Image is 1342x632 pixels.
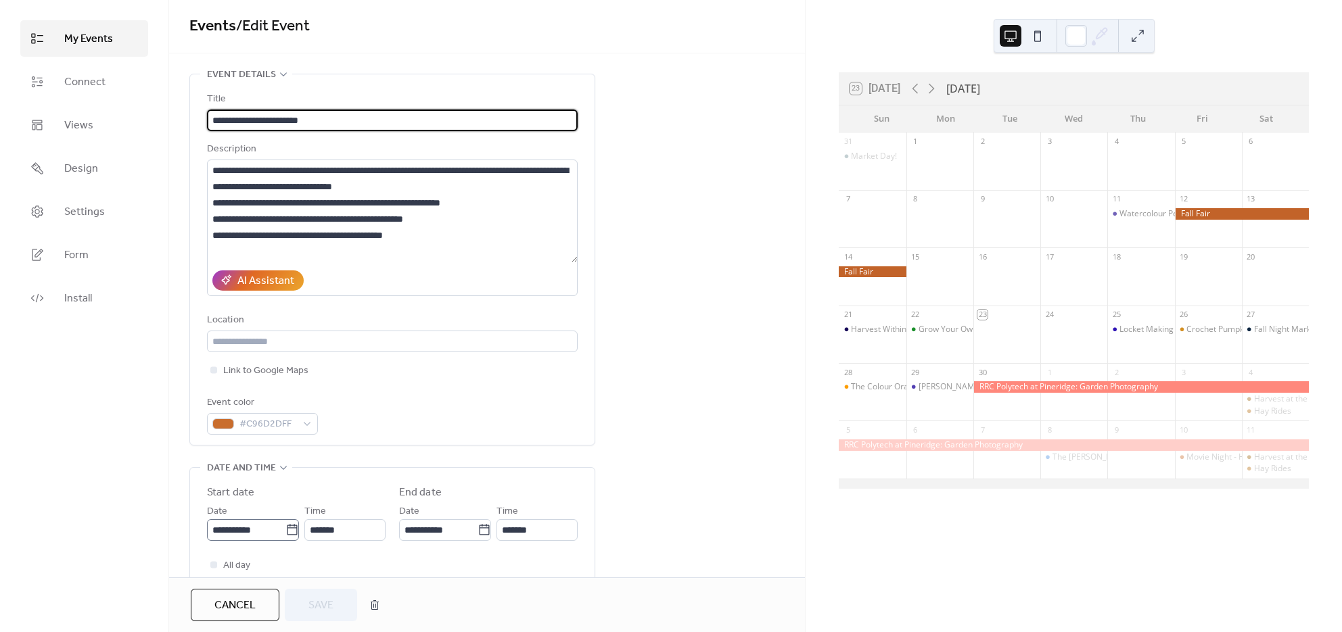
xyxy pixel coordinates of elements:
div: 18 [1111,251,1121,262]
div: Thu [1106,105,1170,132]
div: 11 [1246,424,1256,435]
div: Locket Making Workshop [1119,324,1213,335]
div: 28 [843,367,853,377]
span: Link to Google Maps [223,363,308,379]
div: 25 [1111,310,1121,320]
a: Design [20,150,148,187]
div: Sat [1234,105,1298,132]
div: 29 [910,367,921,377]
span: All day [223,558,250,574]
div: 2 [977,137,988,147]
div: 4 [1246,367,1256,377]
div: Movie Night - Hocus Pocus [1175,452,1242,463]
span: #C96D2DFF [239,416,296,433]
div: 19 [1179,251,1189,262]
div: 11 [1111,194,1121,204]
div: Harvest Within: Fall Equinox Retreat [839,324,906,335]
div: 17 [1044,251,1055,262]
div: Watercolour Pencil Workshop [1107,208,1174,220]
div: 4 [1111,137,1121,147]
div: Wed [1042,105,1106,132]
a: Settings [20,193,148,230]
span: Date and time [207,460,276,477]
span: Time [496,504,518,520]
div: 13 [1246,194,1256,204]
div: 22 [910,310,921,320]
div: Tue [978,105,1042,132]
div: 5 [1179,137,1189,147]
div: 7 [977,424,988,435]
span: Date [399,504,419,520]
div: RRC Polytech at Pineridge: Garden Photography [973,381,1309,393]
div: Fall Fair [1175,208,1309,220]
div: 9 [1111,424,1121,435]
a: Form [20,237,148,273]
div: Fri [1170,105,1234,132]
div: Harvest at the Hollow Market [1242,452,1309,463]
span: Show date only [223,574,287,590]
span: My Events [64,31,113,47]
a: Connect [20,64,148,100]
div: Harvest at the Hollow Market [1242,393,1309,405]
div: 30 [977,367,988,377]
div: 8 [1044,424,1055,435]
div: Hay Rides [1242,406,1309,417]
div: Market Day! [851,151,897,162]
div: Hay Rides [1254,463,1291,475]
div: 5 [843,424,853,435]
div: 24 [1044,310,1055,320]
div: 1 [1044,367,1055,377]
div: AI Assistant [237,273,294,289]
div: 23 [977,310,988,320]
div: Fall Night Market [1254,324,1318,335]
div: 31 [843,137,853,147]
span: Form [64,247,89,264]
div: 10 [1044,194,1055,204]
div: Fall Fair [839,266,906,278]
div: [PERSON_NAME] Album Release Cookie Decorating Workshop [919,381,1152,393]
div: 20 [1246,251,1256,262]
div: 3 [1044,137,1055,147]
div: Watercolour Pencil Workshop [1119,208,1230,220]
div: 1 [910,137,921,147]
div: 8 [910,194,921,204]
div: 6 [910,424,921,435]
div: Event color [207,395,315,411]
div: 15 [910,251,921,262]
div: Taylor Swift Album Release Cookie Decorating Workshop [906,381,973,393]
span: Design [64,161,98,177]
span: Views [64,118,93,134]
div: 3 [1179,367,1189,377]
a: Views [20,107,148,143]
div: Grow Your Own Mushroom Workshop [919,324,1061,335]
span: Install [64,291,92,307]
div: The Colour Orange [851,381,923,393]
div: Title [207,91,575,107]
div: 12 [1179,194,1189,204]
div: 6 [1246,137,1256,147]
div: Crochet Pumpkin Workshop [1186,324,1291,335]
button: Cancel [191,589,279,621]
span: Cancel [214,598,256,614]
div: RRC Polytech at Pineridge: Garden Photography [839,439,1309,451]
a: Install [20,280,148,316]
div: Description [207,141,575,157]
div: 14 [843,251,853,262]
div: The [PERSON_NAME] Foundation: Women's Empowerment Luncheon [1052,452,1312,463]
div: Market Day! [839,151,906,162]
a: Events [189,11,236,41]
div: End date [399,485,442,501]
div: Hay Rides [1242,463,1309,475]
div: 9 [977,194,988,204]
div: Location [207,312,575,329]
span: Event details [207,67,276,83]
div: Crochet Pumpkin Workshop [1175,324,1242,335]
div: 10 [1179,424,1189,435]
div: Mon [914,105,978,132]
div: Sun [850,105,914,132]
div: Movie Night - Hocus Pocus [1186,452,1287,463]
div: 16 [977,251,988,262]
div: 7 [843,194,853,204]
span: Time [304,504,326,520]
